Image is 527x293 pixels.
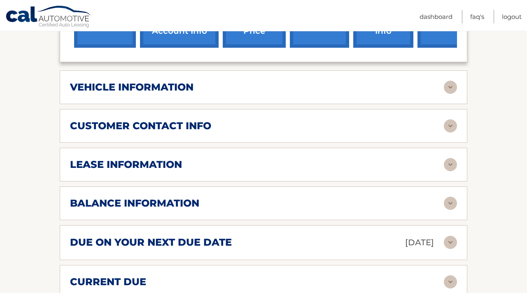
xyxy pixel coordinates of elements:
[444,275,457,288] img: accordion-rest.svg
[70,197,199,209] h2: balance information
[444,119,457,133] img: accordion-rest.svg
[70,120,211,132] h2: customer contact info
[444,158,457,171] img: accordion-rest.svg
[502,10,522,23] a: Logout
[444,81,457,94] img: accordion-rest.svg
[70,236,232,249] h2: due on your next due date
[70,81,194,93] h2: vehicle information
[420,10,452,23] a: Dashboard
[444,197,457,210] img: accordion-rest.svg
[444,236,457,249] img: accordion-rest.svg
[405,235,434,250] p: [DATE]
[470,10,484,23] a: FAQ's
[70,158,182,171] h2: lease information
[5,5,92,29] a: Cal Automotive
[70,276,146,288] h2: current due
